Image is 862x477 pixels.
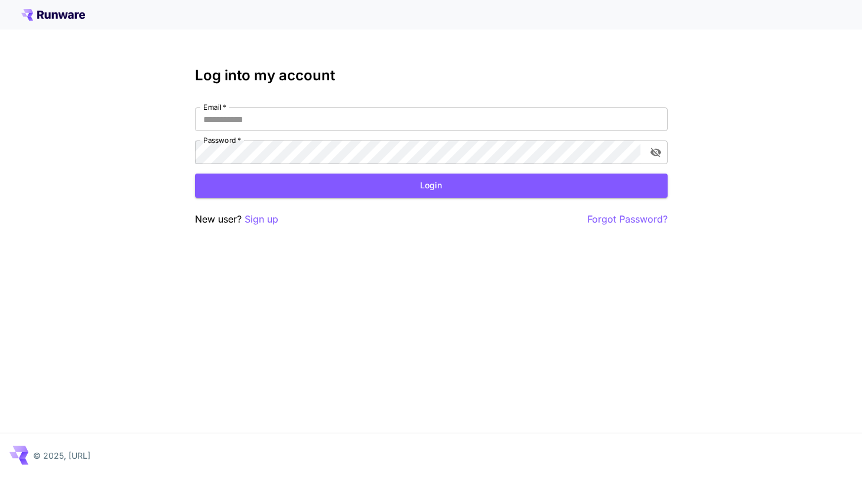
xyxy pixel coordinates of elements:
[645,142,666,163] button: toggle password visibility
[203,102,226,112] label: Email
[245,212,278,227] button: Sign up
[195,212,278,227] p: New user?
[195,67,668,84] h3: Log into my account
[33,449,90,462] p: © 2025, [URL]
[203,135,241,145] label: Password
[195,174,668,198] button: Login
[587,212,668,227] button: Forgot Password?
